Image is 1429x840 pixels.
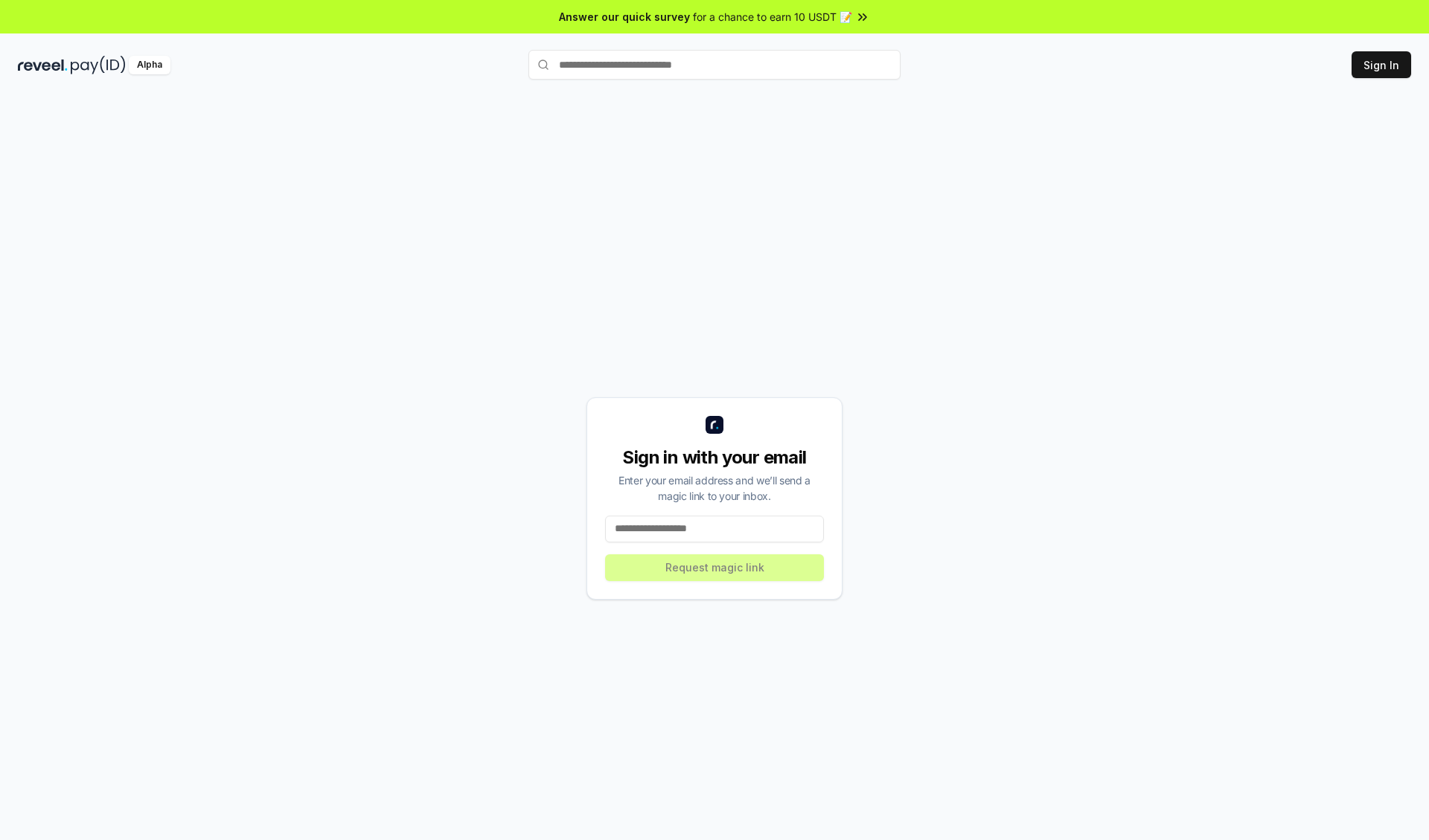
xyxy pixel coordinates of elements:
div: Enter your email address and we’ll send a magic link to your inbox. [605,472,824,504]
span: Answer our quick survey [559,9,690,25]
button: Sign In [1352,51,1411,78]
img: pay_id [71,56,126,74]
div: Alpha [129,56,170,74]
div: Sign in with your email [605,446,824,469]
img: logo_small [706,416,723,434]
img: reveel_dark [18,56,68,74]
span: for a chance to earn 10 USDT 📝 [693,9,852,25]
